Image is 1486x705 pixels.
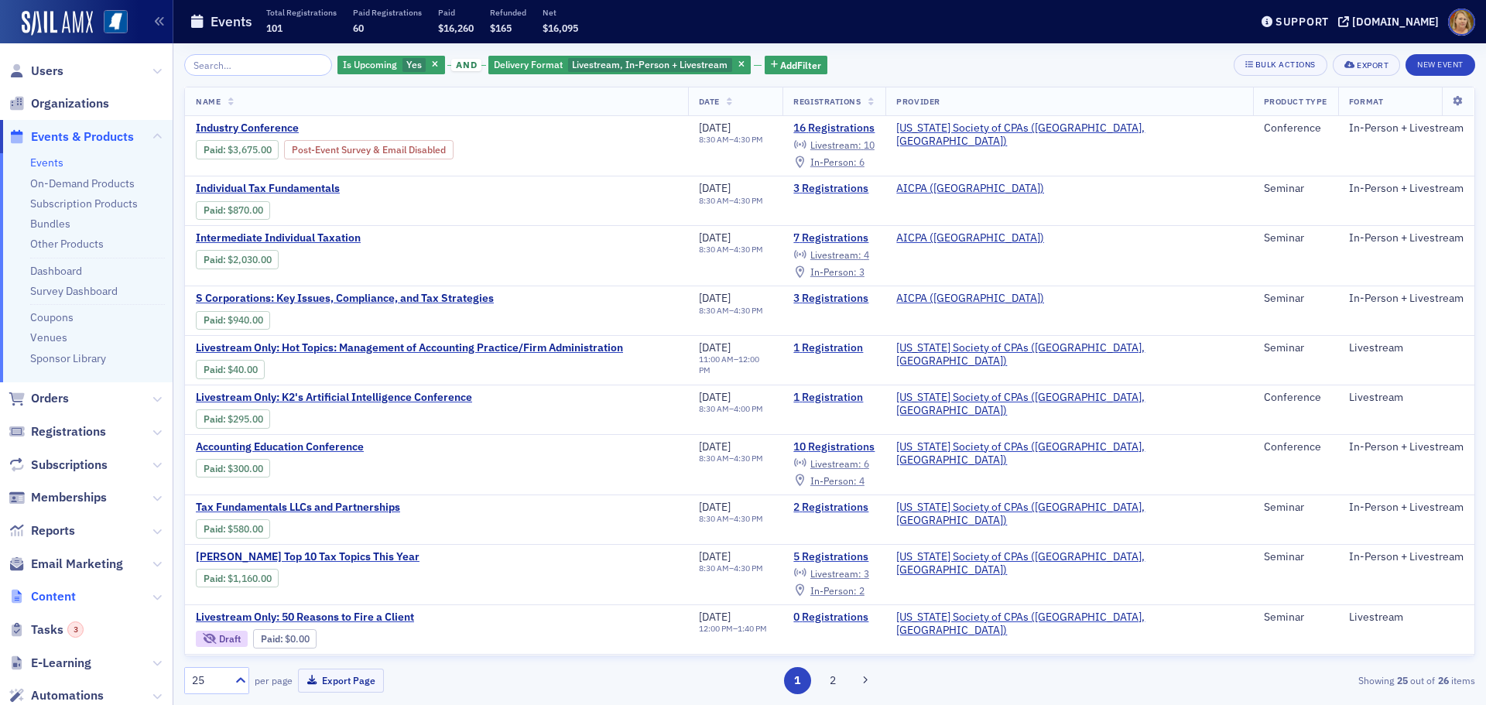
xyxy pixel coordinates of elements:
[810,457,861,470] span: Livestream :
[896,182,1044,196] span: AICPA (Durham)
[699,196,763,206] div: –
[31,457,108,474] span: Subscriptions
[196,631,248,647] div: Draft
[810,265,857,278] span: In-Person :
[572,58,728,70] span: Livestream, In-Person + Livestream
[31,95,109,112] span: Organizations
[793,156,864,169] a: In-Person: 6
[204,523,228,535] span: :
[30,351,106,365] a: Sponsor Library
[204,314,228,326] span: :
[9,556,123,573] a: Email Marketing
[204,144,223,156] a: Paid
[896,182,1044,196] a: AICPA ([GEOGRAPHIC_DATA])
[353,7,422,18] p: Paid Registrations
[699,195,729,206] time: 8:30 AM
[196,459,270,477] div: Paid: 11 - $30000
[738,623,767,634] time: 1:40 PM
[1349,440,1464,454] div: In-Person + Livestream
[793,182,875,196] a: 3 Registrations
[1349,391,1464,405] div: Livestream
[490,22,512,34] span: $165
[9,457,108,474] a: Subscriptions
[31,655,91,672] span: E-Learning
[810,584,857,597] span: In-Person :
[810,248,861,261] span: Livestream :
[196,550,456,564] a: [PERSON_NAME] Top 10 Tax Topics This Year
[543,22,578,34] span: $16,095
[31,687,104,704] span: Automations
[104,10,128,34] img: SailAMX
[896,341,1241,368] a: [US_STATE] Society of CPAs ([GEOGRAPHIC_DATA], [GEOGRAPHIC_DATA])
[699,403,729,414] time: 8:30 AM
[196,182,456,196] a: Individual Tax Fundamentals
[699,623,733,634] time: 12:00 PM
[859,474,865,487] span: 4
[896,611,1241,638] span: Mississippi Society of CPAs (Ridgeland, MS)
[793,567,868,580] a: Livestream: 3
[896,550,1241,577] span: Mississippi Society of CPAs (Ridgeland, MS)
[211,12,252,31] h1: Events
[699,341,731,354] span: [DATE]
[9,655,91,672] a: E-Learning
[699,453,729,464] time: 8:30 AM
[859,156,865,168] span: 6
[1056,673,1475,687] div: Showing out of items
[1394,673,1410,687] strong: 25
[1264,550,1327,564] div: Seminar
[810,474,857,487] span: In-Person :
[784,667,811,694] button: 1
[793,550,875,564] a: 5 Registrations
[859,265,865,278] span: 3
[438,22,474,34] span: $16,260
[699,390,731,404] span: [DATE]
[488,56,751,75] div: Livestream, In-Person + Livestream
[261,633,280,645] a: Paid
[699,245,763,255] div: –
[196,341,623,355] a: Livestream Only: Hot Topics: Management of Accounting Practice/Firm Administration
[228,364,258,375] span: $40.00
[9,687,104,704] a: Automations
[451,59,481,71] span: and
[734,453,763,464] time: 4:30 PM
[699,514,763,524] div: –
[490,7,526,18] p: Refunded
[285,633,310,645] span: $0.00
[1349,341,1464,355] div: Livestream
[734,403,763,414] time: 4:00 PM
[699,291,731,305] span: [DATE]
[196,250,279,269] div: Paid: 8 - $203000
[228,144,272,156] span: $3,675.00
[204,523,223,535] a: Paid
[699,624,767,634] div: –
[793,121,875,135] a: 16 Registrations
[1352,15,1439,29] div: [DOMAIN_NAME]
[196,391,472,405] a: Livestream Only: K2's Artificial Intelligence Conference
[9,621,84,638] a: Tasks3
[793,341,875,355] a: 1 Registration
[196,519,270,538] div: Paid: 3 - $58000
[204,144,228,156] span: :
[819,667,846,694] button: 2
[196,292,494,306] a: S Corporations: Key Issues, Compliance, and Tax Strategies
[896,391,1241,418] a: [US_STATE] Society of CPAs ([GEOGRAPHIC_DATA], [GEOGRAPHIC_DATA])
[1264,96,1327,107] span: Product Type
[31,489,107,506] span: Memberships
[699,231,731,245] span: [DATE]
[30,330,67,344] a: Venues
[204,463,223,474] a: Paid
[1264,121,1327,135] div: Conference
[896,341,1241,368] span: Mississippi Society of CPAs (Ridgeland, MS)
[196,501,456,515] a: Tax Fundamentals LLCs and Partnerships
[196,409,270,428] div: Paid: 2 - $29500
[228,413,263,425] span: $295.00
[699,500,731,514] span: [DATE]
[266,22,282,34] span: 101
[9,63,63,80] a: Users
[734,563,763,573] time: 4:30 PM
[1264,611,1327,625] div: Seminar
